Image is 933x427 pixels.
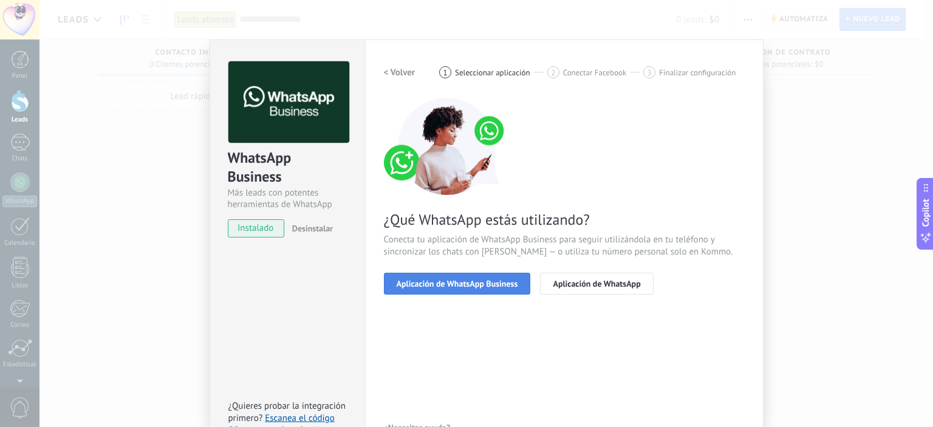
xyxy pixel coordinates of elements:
button: < Volver [384,61,415,83]
span: 2 [551,67,555,78]
span: Aplicación de WhatsApp [553,279,640,288]
button: Aplicación de WhatsApp [540,273,653,295]
span: Seleccionar aplicación [455,68,530,77]
span: Conecta tu aplicación de WhatsApp Business para seguir utilizándola en tu teléfono y sincronizar ... [384,234,745,258]
button: Aplicación de WhatsApp Business [384,273,531,295]
span: instalado [228,219,284,237]
span: ¿Qué WhatsApp estás utilizando? [384,210,745,229]
div: Más leads con potentes herramientas de WhatsApp [228,187,347,210]
span: Finalizar configuración [659,68,736,77]
div: WhatsApp Business [228,148,347,187]
h2: < Volver [384,67,415,78]
img: logo_main.png [228,61,349,143]
span: 3 [648,67,652,78]
img: connect number [384,98,511,195]
span: Aplicación de WhatsApp Business [397,279,518,288]
span: Desinstalar [292,223,333,234]
button: Desinstalar [287,219,333,237]
span: Conectar Facebook [563,68,627,77]
span: 1 [443,67,448,78]
span: Copilot [920,199,932,227]
span: ¿Quieres probar la integración primero? [228,400,346,424]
